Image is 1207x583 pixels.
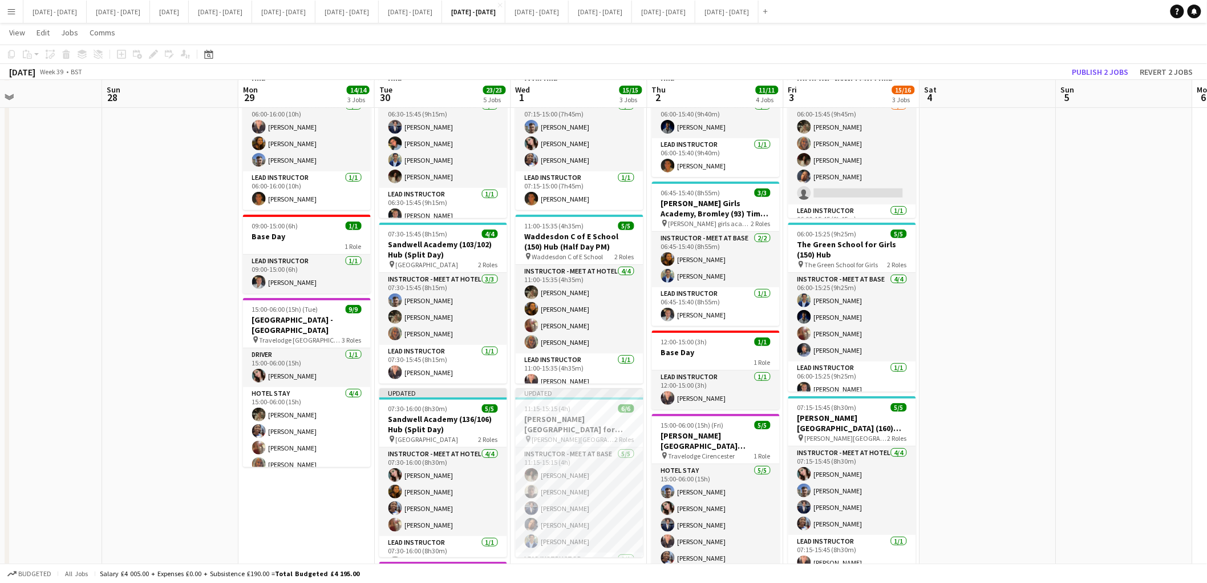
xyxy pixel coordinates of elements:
[345,242,362,251] span: 1 Role
[388,404,448,413] span: 07:30-16:00 (8h30m)
[669,452,735,460] span: Travelodge Cirencester
[379,223,507,384] app-job-card: 07:30-15:45 (8h15m)4/4Sandwell Academy (103/102) Hub (Split Day) [GEOGRAPHIC_DATA]2 RolesInstruct...
[516,99,643,171] app-card-role: Instructor - Meet at Hotel3/307:15-15:00 (7h45m)[PERSON_NAME][PERSON_NAME][PERSON_NAME]
[652,331,780,409] app-job-card: 12:00-15:00 (3h)1/1Base Day1 RoleLead Instructor1/112:00-15:00 (3h)[PERSON_NAME]
[252,222,298,230] span: 09:00-15:00 (6h)
[652,138,780,177] app-card-role: Lead Instructor1/106:00-15:40 (9h40m)[PERSON_NAME]
[615,435,634,444] span: 2 Roles
[516,388,643,557] app-job-card: Updated11:15-15:15 (4h)6/6[PERSON_NAME][GEOGRAPHIC_DATA] for Boys (170) Hub (Half Day PM) [PERSON...
[652,85,666,95] span: Thu
[9,66,35,78] div: [DATE]
[891,230,907,238] span: 5/5
[379,273,507,345] app-card-role: Instructor - Meet at Hotel3/307:30-15:45 (8h15m)[PERSON_NAME][PERSON_NAME][PERSON_NAME]
[652,287,780,326] app-card-role: Lead Instructor1/106:45-15:40 (8h55m)[PERSON_NAME]
[888,260,907,269] span: 2 Roles
[243,215,371,293] app-job-card: 09:00-15:00 (6h)1/1Base Day1 RoleLead Instructor1/109:00-15:00 (6h)[PERSON_NAME]
[756,95,778,104] div: 4 Jobs
[1136,65,1198,79] button: Revert 2 jobs
[442,1,505,23] button: [DATE] - [DATE]
[379,188,507,227] app-card-role: Lead Instructor1/106:30-15:45 (9h15m)[PERSON_NAME]
[243,171,371,210] app-card-role: Lead Instructor1/106:00-16:00 (10h)[PERSON_NAME]
[379,536,507,575] app-card-role: Lead Instructor1/107:30-16:00 (8h30m)
[6,568,53,580] button: Budgeted
[396,260,459,269] span: [GEOGRAPHIC_DATA]
[379,49,507,218] app-job-card: 06:30-15:45 (9h15m)5/5[GEOGRAPHIC_DATA] (150) Hub [GEOGRAPHIC_DATA]2 RolesInstructor - Meet at Ba...
[788,535,916,574] app-card-role: Lead Instructor1/107:15-15:45 (8h30m)[PERSON_NAME]
[619,86,642,94] span: 15/15
[71,67,82,76] div: BST
[1068,65,1133,79] button: Publish 2 jobs
[532,435,615,444] span: [PERSON_NAME][GEOGRAPHIC_DATA] for Boys
[9,27,25,38] span: View
[755,188,771,197] span: 3/3
[755,337,771,346] span: 1/1
[620,95,642,104] div: 3 Jobs
[243,85,258,95] span: Mon
[379,85,392,95] span: Tue
[805,434,888,443] span: [PERSON_NAME][GEOGRAPHIC_DATA]
[479,435,498,444] span: 2 Roles
[347,86,370,94] span: 14/14
[652,431,780,451] h3: [PERSON_NAME][GEOGRAPHIC_DATA][PERSON_NAME]
[243,255,371,293] app-card-role: Lead Instructor1/109:00-15:00 (6h)[PERSON_NAME]
[100,569,359,578] div: Salary £4 005.00 + Expenses £0.00 + Subsistence £190.00 =
[788,49,916,218] app-job-card: 06:00-15:45 (9h45m)5/6[GEOGRAPHIC_DATA][PERSON_NAME] (215) Hub [GEOGRAPHIC_DATA][PERSON_NAME]2 Ro...
[892,86,915,94] span: 15/16
[505,1,569,23] button: [DATE] - [DATE]
[788,239,916,260] h3: The Green School for Girls (150) Hub
[652,371,780,409] app-card-role: Lead Instructor1/112:00-15:00 (3h)[PERSON_NAME]
[652,414,780,569] app-job-card: 15:00-06:00 (15h) (Fri)5/5[PERSON_NAME][GEOGRAPHIC_DATA][PERSON_NAME] Travelodge Cirencester1 Rol...
[695,1,759,23] button: [DATE] - [DATE]
[652,182,780,326] div: 06:45-15:40 (8h55m)3/3[PERSON_NAME] Girls Academy, Bromley (93) Time Attack [PERSON_NAME] girls a...
[751,219,771,228] span: 2 Roles
[788,223,916,392] app-job-card: 06:00-15:25 (9h25m)5/5The Green School for Girls (150) Hub The Green School for Girls2 RolesInstr...
[379,239,507,260] h3: Sandwell Academy (103/102) Hub (Split Day)
[243,387,371,476] app-card-role: Hotel Stay4/415:00-06:00 (15h)[PERSON_NAME][PERSON_NAME][PERSON_NAME][PERSON_NAME]
[252,305,318,313] span: 15:00-06:00 (15h) (Tue)
[243,231,371,242] h3: Base Day
[243,99,371,171] app-card-role: Instructor - Meet at Base3/306:00-16:00 (10h)[PERSON_NAME][PERSON_NAME][PERSON_NAME]
[891,403,907,412] span: 5/5
[532,252,603,261] span: Waddesdon C of E School
[260,336,342,344] span: Travelodge [GEOGRAPHIC_DATA] [GEOGRAPHIC_DATA]
[482,404,498,413] span: 5/5
[275,569,359,578] span: Total Budgeted £4 195.00
[396,435,459,444] span: [GEOGRAPHIC_DATA]
[788,396,916,565] div: 07:15-15:45 (8h30m)5/5[PERSON_NAME][GEOGRAPHIC_DATA] (160) Hub [PERSON_NAME][GEOGRAPHIC_DATA]2 Ro...
[893,95,914,104] div: 3 Jobs
[347,95,369,104] div: 3 Jobs
[788,413,916,433] h3: [PERSON_NAME][GEOGRAPHIC_DATA] (160) Hub
[569,1,632,23] button: [DATE] - [DATE]
[788,273,916,361] app-card-role: Instructor - Meet at Base4/406:00-15:25 (9h25m)[PERSON_NAME][PERSON_NAME][PERSON_NAME][PERSON_NAME]
[923,91,937,104] span: 4
[661,337,707,346] span: 12:00-15:00 (3h)
[650,91,666,104] span: 2
[379,99,507,188] app-card-role: Instructor - Meet at Base4/406:30-15:45 (9h15m)[PERSON_NAME][PERSON_NAME][PERSON_NAME][PERSON_NAME]
[516,215,643,384] div: 11:00-15:35 (4h35m)5/5Waddesdon C of E School (150) Hub (Half Day PM) Waddesdon C of E School2 Ro...
[342,336,362,344] span: 3 Roles
[652,464,780,569] app-card-role: Hotel Stay5/515:00-06:00 (15h)[PERSON_NAME][PERSON_NAME][PERSON_NAME][PERSON_NAME][PERSON_NAME]
[37,27,50,38] span: Edit
[243,298,371,467] app-job-card: 15:00-06:00 (15h) (Tue)9/9[GEOGRAPHIC_DATA] - [GEOGRAPHIC_DATA] Travelodge [GEOGRAPHIC_DATA] [GEO...
[756,86,779,94] span: 11/11
[388,230,448,238] span: 07:30-15:45 (8h15m)
[514,91,530,104] span: 1
[652,49,780,177] div: 06:00-15:40 (9h40m)2/2Hornsey School for Girls (70) Hub Hornsey School for Girls2 RolesInstructor...
[90,27,115,38] span: Comms
[788,361,916,400] app-card-role: Lead Instructor1/106:00-15:25 (9h25m)[PERSON_NAME]
[379,345,507,384] app-card-role: Lead Instructor1/107:30-15:45 (8h15m)[PERSON_NAME]
[516,231,643,252] h3: Waddesdon C of E School (150) Hub (Half Day PM)
[618,222,634,230] span: 5/5
[788,447,916,535] app-card-role: Instructor - Meet at Hotel4/407:15-15:45 (8h30m)[PERSON_NAME][PERSON_NAME][PERSON_NAME][PERSON_NAME]
[105,91,120,104] span: 28
[38,67,66,76] span: Week 39
[516,265,643,353] app-card-role: Instructor - Meet at Hotel4/411:00-15:35 (4h35m)[PERSON_NAME][PERSON_NAME][PERSON_NAME][PERSON_NAME]
[615,252,634,261] span: 2 Roles
[516,85,530,95] span: Wed
[652,99,780,138] app-card-role: Instructor - Meet at Base1/106:00-15:40 (9h40m)[PERSON_NAME]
